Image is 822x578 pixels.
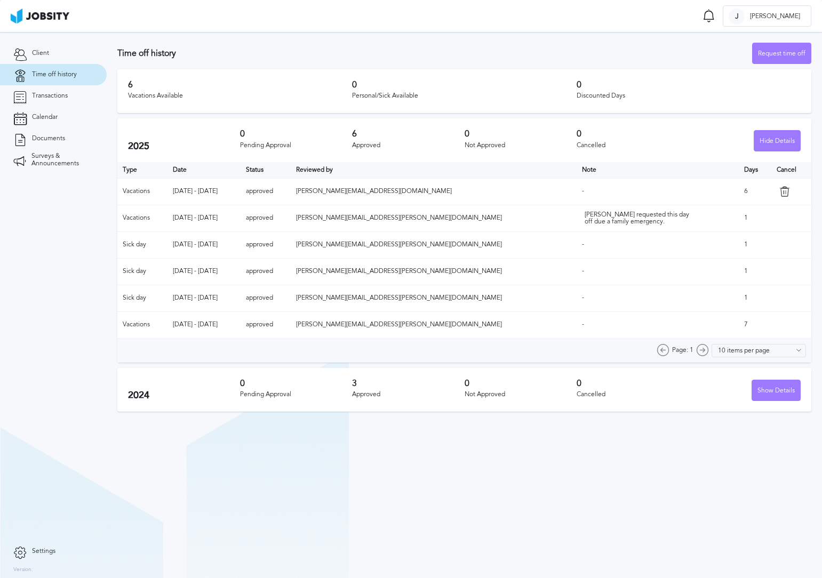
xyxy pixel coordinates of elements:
th: Days [739,162,771,178]
td: [DATE] - [DATE] [167,205,241,231]
span: [PERSON_NAME][EMAIL_ADDRESS][PERSON_NAME][DOMAIN_NAME] [296,320,502,328]
h3: 0 [577,379,689,388]
span: - [582,294,584,301]
div: Not Approved [465,142,577,149]
h2: 2024 [128,390,240,401]
h3: 6 [128,80,352,90]
td: 6 [739,178,771,205]
td: 7 [739,311,771,338]
div: Personal/Sick Available [352,92,576,100]
div: Vacations Available [128,92,352,100]
span: - [582,187,584,195]
label: Version: [13,567,33,573]
button: Hide Details [754,130,801,151]
td: approved [241,178,291,205]
div: Pending Approval [240,142,352,149]
span: - [582,240,584,248]
span: Settings [32,548,55,555]
h3: 0 [240,129,352,139]
div: Approved [352,142,464,149]
td: 1 [739,258,771,285]
td: 1 [739,285,771,311]
span: [PERSON_NAME][EMAIL_ADDRESS][PERSON_NAME][DOMAIN_NAME] [296,294,502,301]
th: Toggle SortBy [577,162,739,178]
div: Cancelled [577,142,689,149]
td: Vacations [117,311,167,338]
td: 1 [739,231,771,258]
img: ab4bad089aa723f57921c736e9817d99.png [11,9,69,23]
h3: 0 [352,80,576,90]
td: [DATE] - [DATE] [167,231,241,258]
th: Toggle SortBy [291,162,577,178]
div: Cancelled [577,391,689,398]
span: Time off history [32,71,77,78]
div: Approved [352,391,464,398]
td: [DATE] - [DATE] [167,258,241,285]
button: Request time off [752,43,811,64]
th: Toggle SortBy [167,162,241,178]
div: Show Details [752,380,800,402]
th: Toggle SortBy [241,162,291,178]
h3: 0 [577,80,801,90]
h2: 2025 [128,141,240,152]
span: Page: 1 [672,347,693,354]
td: approved [241,285,291,311]
div: J [729,9,745,25]
td: Vacations [117,178,167,205]
h3: Time off history [117,49,752,58]
td: [DATE] - [DATE] [167,311,241,338]
h3: 0 [465,129,577,139]
td: approved [241,231,291,258]
span: Surveys & Announcements [31,152,93,167]
td: approved [241,311,291,338]
td: approved [241,205,291,231]
span: Documents [32,135,65,142]
td: Sick day [117,258,167,285]
div: Request time off [753,43,811,65]
h3: 0 [240,379,352,388]
button: Show Details [752,380,801,401]
td: approved [241,258,291,285]
div: Hide Details [754,131,800,152]
span: Client [32,50,49,57]
td: Sick day [117,231,167,258]
span: - [582,320,584,328]
button: J[PERSON_NAME] [723,5,811,27]
span: - [582,267,584,275]
div: Pending Approval [240,391,352,398]
span: [PERSON_NAME][EMAIL_ADDRESS][PERSON_NAME][DOMAIN_NAME] [296,240,502,248]
div: [PERSON_NAME] requested this day off due a family emergency. [585,211,691,226]
div: Not Approved [465,391,577,398]
td: Sick day [117,285,167,311]
th: Cancel [771,162,811,178]
span: [PERSON_NAME][EMAIL_ADDRESS][PERSON_NAME][DOMAIN_NAME] [296,267,502,275]
span: [PERSON_NAME][EMAIL_ADDRESS][DOMAIN_NAME] [296,187,452,195]
span: [PERSON_NAME][EMAIL_ADDRESS][PERSON_NAME][DOMAIN_NAME] [296,214,502,221]
td: [DATE] - [DATE] [167,285,241,311]
td: [DATE] - [DATE] [167,178,241,205]
th: Type [117,162,167,178]
span: [PERSON_NAME] [745,13,805,20]
td: Vacations [117,205,167,231]
h3: 6 [352,129,464,139]
h3: 3 [352,379,464,388]
span: Calendar [32,114,58,121]
h3: 0 [577,129,689,139]
td: 1 [739,205,771,231]
div: Discounted Days [577,92,801,100]
h3: 0 [465,379,577,388]
span: Transactions [32,92,68,100]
